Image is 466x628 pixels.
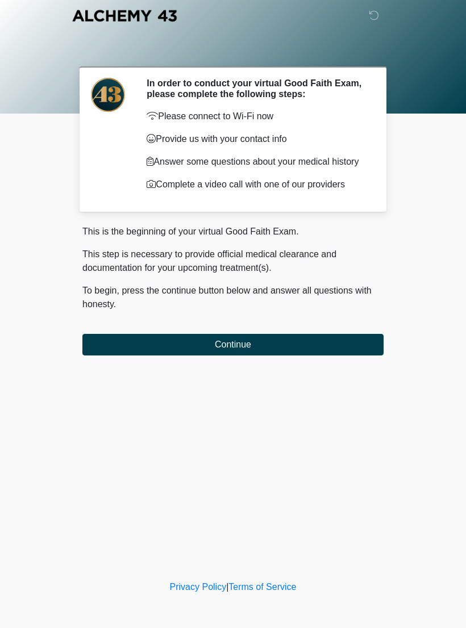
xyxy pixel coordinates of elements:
[91,78,125,112] img: Agent Avatar
[147,155,367,169] p: Answer some questions about your medical history
[147,110,367,123] p: Please connect to Wi-Fi now
[226,582,228,592] a: |
[147,132,367,146] p: Provide us with your contact info
[82,225,384,238] p: This is the beginning of your virtual Good Faith Exam.
[147,178,367,191] p: Complete a video call with one of our providers
[170,582,227,592] a: Privacy Policy
[71,9,178,23] img: Alchemy 43 Logo
[147,78,367,99] h2: In order to conduct your virtual Good Faith Exam, please complete the following steps:
[82,334,384,355] button: Continue
[74,41,392,62] h1: ‎ ‎ ‎ ‎
[82,284,384,311] p: To begin, press the continue button below and answer all questions with honesty.
[228,582,296,592] a: Terms of Service
[82,248,384,275] p: This step is necessary to provide official medical clearance and documentation for your upcoming ...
